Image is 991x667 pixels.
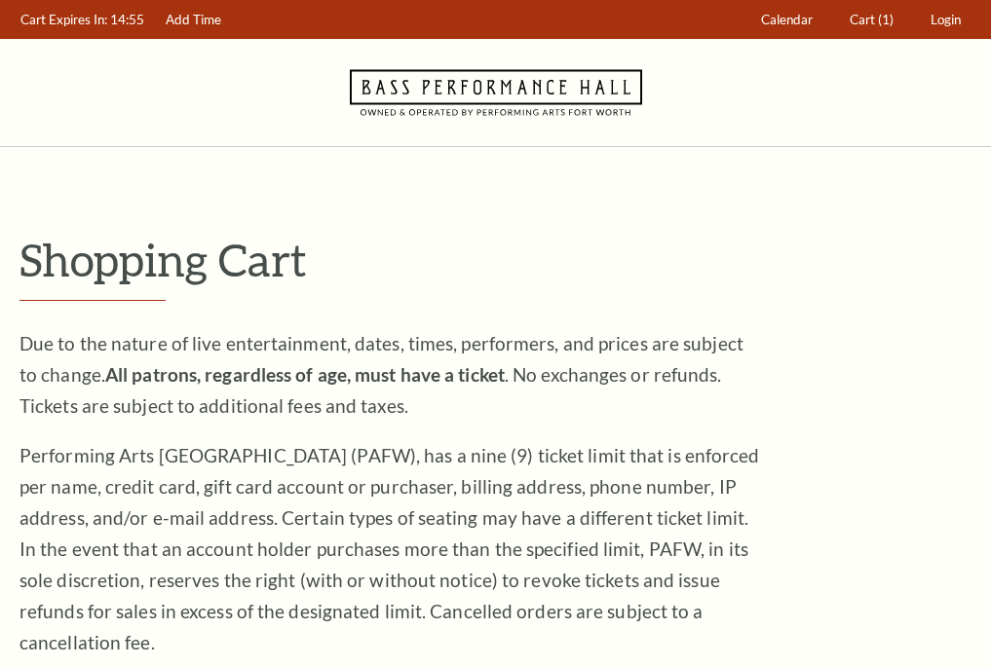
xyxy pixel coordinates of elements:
[922,1,971,39] a: Login
[19,235,972,284] p: Shopping Cart
[20,12,107,27] span: Cart Expires In:
[850,12,875,27] span: Cart
[841,1,903,39] a: Cart (1)
[761,12,813,27] span: Calendar
[878,12,894,27] span: (1)
[19,440,760,658] p: Performing Arts [GEOGRAPHIC_DATA] (PAFW), has a nine (9) ticket limit that is enforced per name, ...
[157,1,231,39] a: Add Time
[105,363,505,386] strong: All patrons, regardless of age, must have a ticket
[752,1,822,39] a: Calendar
[110,12,144,27] span: 14:55
[931,12,961,27] span: Login
[19,332,743,417] span: Due to the nature of live entertainment, dates, times, performers, and prices are subject to chan...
